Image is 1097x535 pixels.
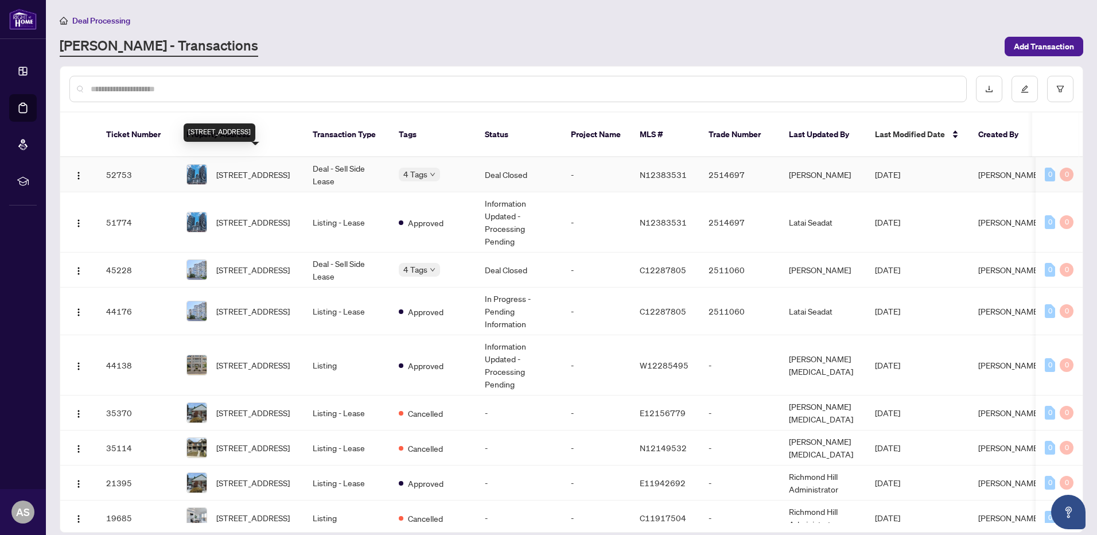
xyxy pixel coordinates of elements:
[699,288,780,335] td: 2511060
[562,157,631,192] td: -
[1014,37,1074,56] span: Add Transaction
[631,113,699,157] th: MLS #
[408,442,443,455] span: Cancelled
[74,219,83,228] img: Logo
[780,335,866,396] td: [PERSON_NAME][MEDICAL_DATA]
[408,407,443,420] span: Cancelled
[1060,215,1073,229] div: 0
[978,443,1040,453] span: [PERSON_NAME]
[1045,511,1055,525] div: 0
[1005,37,1083,56] button: Add Transaction
[875,265,900,275] span: [DATE]
[1012,76,1038,102] button: edit
[640,478,686,488] span: E11942692
[699,396,780,431] td: -
[1045,263,1055,277] div: 0
[476,192,562,253] td: Information Updated - Processing Pending
[875,217,900,227] span: [DATE]
[304,431,390,466] td: Listing - Lease
[985,85,993,93] span: download
[976,76,1002,102] button: download
[476,335,562,396] td: Information Updated - Processing Pending
[978,306,1040,316] span: [PERSON_NAME]
[640,360,688,370] span: W12285495
[699,253,780,288] td: 2511060
[866,113,969,157] th: Last Modified Date
[97,396,177,431] td: 35370
[403,263,427,276] span: 4 Tags
[430,267,435,273] span: down
[562,192,631,253] td: -
[1045,215,1055,229] div: 0
[640,169,687,180] span: N12383531
[187,508,207,528] img: thumbnail-img
[978,360,1040,370] span: [PERSON_NAME]
[74,444,83,453] img: Logo
[97,192,177,253] td: 51774
[430,172,435,177] span: down
[74,171,83,180] img: Logo
[408,477,444,490] span: Approved
[875,306,900,316] span: [DATE]
[9,9,37,30] img: logo
[1060,263,1073,277] div: 0
[187,438,207,458] img: thumbnail-img
[875,128,945,141] span: Last Modified Date
[476,466,562,501] td: -
[69,302,88,320] button: Logo
[304,253,390,288] td: Deal - Sell Side Lease
[562,431,631,466] td: -
[60,36,258,57] a: [PERSON_NAME] - Transactions
[97,431,177,466] td: 35114
[304,113,390,157] th: Transaction Type
[1051,495,1086,529] button: Open asap
[875,408,900,418] span: [DATE]
[978,513,1040,523] span: [PERSON_NAME]
[780,253,866,288] td: [PERSON_NAME]
[875,169,900,180] span: [DATE]
[69,165,88,184] button: Logo
[97,335,177,396] td: 44138
[562,335,631,396] td: -
[408,216,444,229] span: Approved
[1045,406,1055,420] div: 0
[476,396,562,431] td: -
[476,253,562,288] td: Deal Closed
[177,113,304,157] th: Property Address
[562,113,631,157] th: Project Name
[562,466,631,501] td: -
[780,288,866,335] td: Latai Seadat
[1060,304,1073,318] div: 0
[69,213,88,231] button: Logo
[699,431,780,466] td: -
[1045,168,1055,181] div: 0
[780,113,866,157] th: Last Updated By
[1045,358,1055,372] div: 0
[216,263,290,276] span: [STREET_ADDRESS]
[969,113,1038,157] th: Created By
[187,403,207,422] img: thumbnail-img
[780,431,866,466] td: [PERSON_NAME][MEDICAL_DATA]
[562,396,631,431] td: -
[1045,476,1055,490] div: 0
[403,168,427,181] span: 4 Tags
[562,288,631,335] td: -
[16,504,30,520] span: AS
[69,509,88,527] button: Logo
[74,362,83,371] img: Logo
[216,441,290,454] span: [STREET_ADDRESS]
[304,466,390,501] td: Listing - Lease
[216,305,290,317] span: [STREET_ADDRESS]
[216,359,290,371] span: [STREET_ADDRESS]
[875,360,900,370] span: [DATE]
[1060,406,1073,420] div: 0
[476,431,562,466] td: -
[699,335,780,396] td: -
[304,335,390,396] td: Listing
[1060,441,1073,455] div: 0
[640,408,686,418] span: E12156779
[304,288,390,335] td: Listing - Lease
[69,356,88,374] button: Logo
[699,157,780,192] td: 2514697
[780,192,866,253] td: Latai Seadat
